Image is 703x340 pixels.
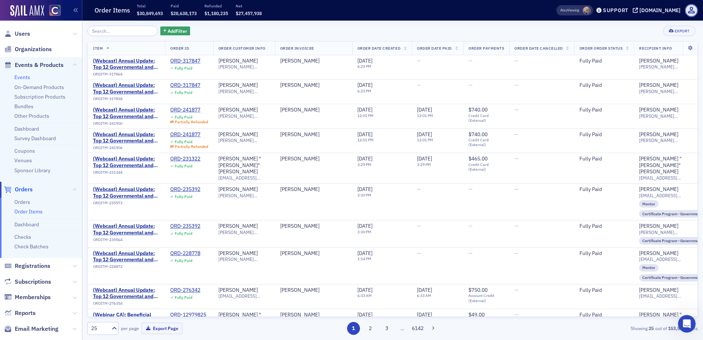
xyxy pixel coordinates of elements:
[639,46,672,51] span: Recipient Info
[280,156,347,162] span: Sue Akiyama
[21,4,33,16] img: Profile image for Aidan
[218,82,258,89] a: [PERSON_NAME]
[51,75,120,81] span: More in the Help Center
[4,278,51,286] a: Subscriptions
[218,64,270,70] span: [PERSON_NAME][EMAIL_ADDRESS][DOMAIN_NAME]
[93,237,122,242] span: ORDITM-235564
[514,186,518,192] span: —
[381,322,393,335] button: 3
[93,107,160,120] a: (Webcast) Annual Update: Top 12 Governmental and Not-for-Profit Accounting and Auditing Issues Fa...
[175,164,192,169] div: Fully Paid
[468,155,488,162] span: $465.00
[15,325,58,333] span: Email Marketing
[514,155,518,162] span: —
[639,287,678,294] a: [PERSON_NAME]
[417,57,421,64] span: —
[15,278,51,286] span: Subscriptions
[170,131,208,138] a: ORD-241877
[6,110,121,166] div: Hi [PERSON_NAME],Good morning, we do have a process. I'll need to unassign the computers, can you...
[93,156,160,169] span: (Webcast) Annual Update: Top 12 Governmental and Not-for-Profit Accounting and Auditing Issues Fa...
[129,3,142,16] div: Close
[417,223,421,229] span: —
[170,156,200,162] div: ORD-231322
[280,107,320,113] a: [PERSON_NAME]
[4,185,33,194] a: Orders
[93,250,160,263] a: (Webcast) Annual Update: Top 12 Governmental and Not-for-Profit Accounting and Auditing Issues Fa...
[204,10,228,16] span: $1,180,235
[14,157,32,164] a: Venues
[218,312,270,331] a: [PERSON_NAME] "[PERSON_NAME]" [PERSON_NAME]
[218,113,270,119] span: [PERSON_NAME][EMAIL_ADDRESS][PERSON_NAME][DOMAIN_NAME]
[417,137,433,142] time: 12:01 PM
[280,223,347,230] span: Janice McWilliams
[603,7,628,14] div: Support
[417,186,421,192] span: —
[357,186,372,192] span: [DATE]
[280,58,347,64] span: Janice McWilliams
[639,131,678,138] a: [PERSON_NAME]
[280,287,320,294] a: [PERSON_NAME]
[417,106,432,113] span: [DATE]
[639,223,678,230] a: [PERSON_NAME]
[94,6,130,15] h1: Order Items
[126,238,138,250] button: Send a message…
[218,287,258,294] div: [PERSON_NAME]
[6,72,18,84] img: Profile image for Operator
[280,223,320,230] a: [PERSON_NAME]
[170,312,206,318] div: ORD-12979825
[639,186,678,193] div: [PERSON_NAME]
[583,7,590,14] span: Alicia Gelinas
[142,323,182,334] button: Export Page
[32,96,73,101] b: [PERSON_NAME]
[639,107,678,113] a: [PERSON_NAME]
[12,205,115,220] div: Great, thanks. Can you turn off both macs? Let me know when this is done.
[639,250,678,257] a: [PERSON_NAME]
[357,162,371,167] time: 3:29 PM
[280,312,320,318] a: [PERSON_NAME]
[93,223,160,236] a: (Webcast) Annual Update: Top 12 Governmental and Not-for-Profit Accounting and Auditing Issues Fa...
[170,107,208,113] a: ORD-241877
[639,58,678,64] div: [PERSON_NAME]
[357,46,400,51] span: Order Date Created
[26,172,141,195] div: Thanks, Aiden. They are LK3D7N4TC7 and PR9D6NY7MH.
[280,82,320,89] a: [PERSON_NAME]
[93,82,160,95] span: (Webcast) Annual Update: Top 12 Governmental and Not-for-Profit Accounting and Auditing Issues Fa...
[160,26,190,36] button: AddFilter
[15,45,52,53] span: Organizations
[15,262,50,270] span: Registrations
[579,107,629,113] div: Fully Paid
[4,30,30,38] a: Users
[93,72,122,77] span: ORDITM-317864
[32,95,125,102] div: joined the conversation
[171,10,197,16] span: $28,638,173
[14,93,65,100] a: Subscription Products
[357,155,372,162] span: [DATE]
[22,95,29,102] img: Profile image for Aidan
[175,139,192,144] div: Fully Paid
[468,106,488,113] span: $740.00
[23,69,141,87] a: More in the Help Center
[280,186,347,193] span: Janice McWilliams
[93,170,122,175] span: ORDITM-231344
[6,172,141,201] div: Dan says…
[514,223,518,229] span: —
[280,82,347,89] span: Janice McWilliams
[6,201,141,237] div: Aidan says…
[23,50,141,69] div: Instructor Bio Creation
[170,58,200,64] a: ORD-317847
[14,243,49,250] a: Check Batches
[93,287,160,300] a: (Webcast) Annual Update: Top 12 Governmental and Not-for-Profit Accounting and Auditing Issues Fa...
[579,58,629,64] div: Fully Paid
[357,131,372,138] span: [DATE]
[280,186,320,193] a: [PERSON_NAME]
[4,61,64,69] a: Events & Products
[170,223,200,230] a: ORD-235392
